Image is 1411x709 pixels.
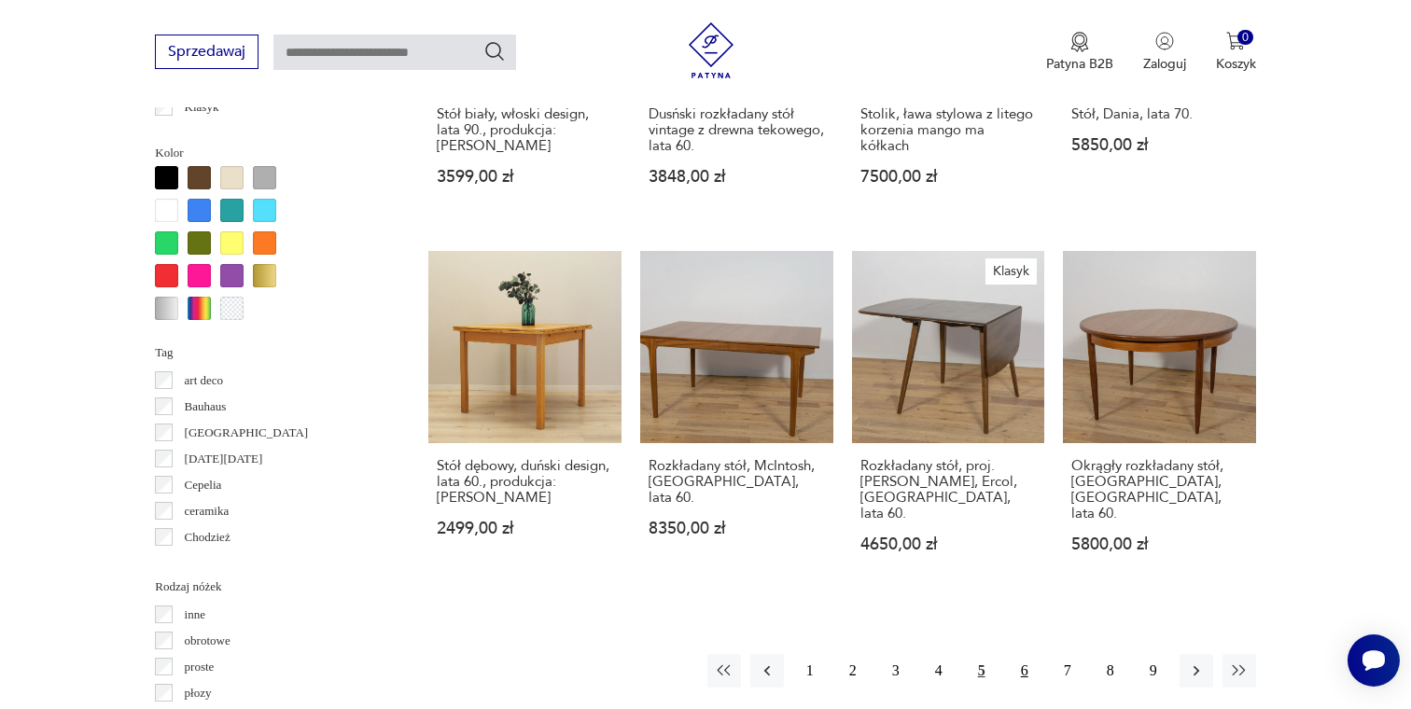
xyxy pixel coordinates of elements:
button: 4 [922,654,956,688]
button: 3 [879,654,913,688]
button: 0Koszyk [1216,32,1256,73]
button: Zaloguj [1143,32,1186,73]
p: Tag [155,342,384,363]
p: 4650,00 zł [860,536,1037,552]
img: Ikonka użytkownika [1155,32,1174,50]
p: Patyna B2B [1046,55,1113,73]
a: Okrągły rozkładany stół, G-Plan, Wielka Brytania, lata 60.Okrągły rozkładany stół, [GEOGRAPHIC_DA... [1063,251,1256,590]
button: 5 [965,654,999,688]
p: obrotowe [185,631,231,651]
p: 3599,00 zł [437,169,613,185]
img: Ikona koszyka [1226,32,1245,50]
p: art deco [185,370,224,391]
h3: Stół biały, włoski design, lata 90., produkcja: [PERSON_NAME] [437,106,613,154]
p: Kolor [155,143,384,163]
p: Koszyk [1216,55,1256,73]
p: 8350,00 zł [649,521,825,536]
a: Stół dębowy, duński design, lata 60., produkcja: DaniaStół dębowy, duński design, lata 60., produ... [428,251,622,590]
button: 6 [1008,654,1041,688]
p: 7500,00 zł [860,169,1037,185]
img: Ikona medalu [1070,32,1089,52]
a: Sprzedawaj [155,47,258,60]
a: Rozkładany stół, McIntosh, Wielka Brytania, lata 60.Rozkładany stół, McIntosh, [GEOGRAPHIC_DATA],... [640,251,833,590]
button: 7 [1051,654,1084,688]
p: [DATE][DATE] [185,449,263,469]
div: 0 [1237,30,1253,46]
p: Chodzież [185,527,231,548]
p: Rodzaj nóżek [155,577,384,597]
p: 5800,00 zł [1071,536,1248,552]
button: Sprzedawaj [155,35,258,69]
p: Bauhaus [185,396,227,417]
img: Patyna - sklep z meblami i dekoracjami vintage [683,22,739,78]
p: ceramika [185,501,230,521]
button: 2 [836,654,870,688]
button: 1 [793,654,827,688]
h3: Stolik, ława stylowa z litego korzenia mango ma kółkach [860,106,1037,154]
a: KlasykRozkładany stół, proj. Lucian Ercolani, Ercol, Wielka Brytania, lata 60.Rozkładany stół, pr... [852,251,1045,590]
p: [GEOGRAPHIC_DATA] [185,423,309,443]
p: inne [185,605,205,625]
p: Ćmielów [185,553,230,574]
p: Zaloguj [1143,55,1186,73]
h3: Stół dębowy, duński design, lata 60., produkcja: [PERSON_NAME] [437,458,613,506]
button: Szukaj [483,40,506,63]
h3: Dusński rozkładany stół vintage z drewna tekowego, lata 60. [649,106,825,154]
a: Ikona medaluPatyna B2B [1046,32,1113,73]
p: płozy [185,683,212,703]
p: Cepelia [185,475,222,495]
p: proste [185,657,215,677]
p: 3848,00 zł [649,169,825,185]
h3: Stół, Dania, lata 70. [1071,106,1248,122]
button: 9 [1137,654,1170,688]
button: Patyna B2B [1046,32,1113,73]
h3: Okrągły rozkładany stół, [GEOGRAPHIC_DATA], [GEOGRAPHIC_DATA], lata 60. [1071,458,1248,521]
h3: Rozkładany stół, proj. [PERSON_NAME], Ercol, [GEOGRAPHIC_DATA], lata 60. [860,458,1037,521]
h3: Rozkładany stół, McIntosh, [GEOGRAPHIC_DATA], lata 60. [649,458,825,506]
button: 8 [1094,654,1127,688]
p: 5850,00 zł [1071,137,1248,153]
iframe: Smartsupp widget button [1348,634,1400,687]
p: 2499,00 zł [437,521,613,536]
